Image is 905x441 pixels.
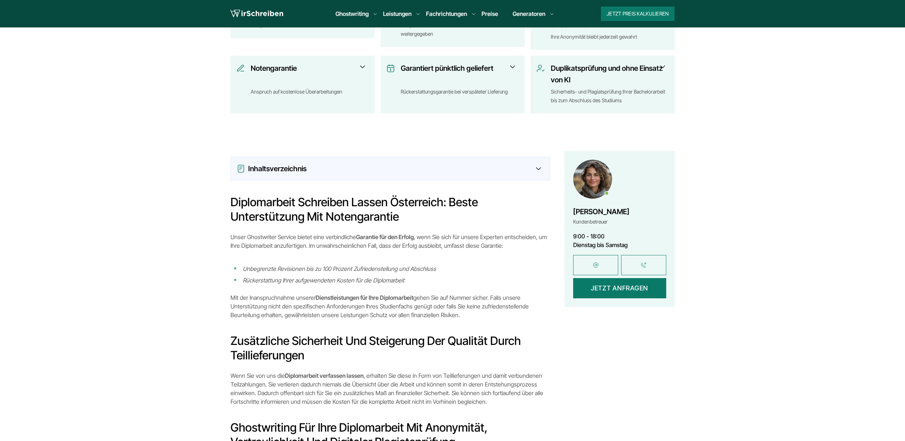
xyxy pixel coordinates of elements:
[551,62,664,86] h3: Duplikatsprüfung und ohne Einsatz von KI
[601,7,675,21] button: Jetzt Preis kalkulieren
[243,265,436,272] em: Unbegrenzte Revisionen bis zu 100 Prozent Zufriedenstellung und Abschluss
[513,9,545,18] a: Generatoren
[335,9,369,18] a: Ghostwriting
[230,293,550,319] p: Mit der Inanspruchnahme unserer gehen Sie auf Nummer sicher. Falls unsere Unterstützung nicht den...
[230,233,550,250] p: Unser Ghostwriter Service bietet eine verbindliche , wenn Sie sich für unsere Experten entscheide...
[401,21,519,38] div: Ihre persönlichen Daten werden nicht an Dritte weitergegeben
[573,278,666,298] button: Jetzt anfragen
[536,64,545,73] img: Duplikatsprüfung und ohne Einsatz von KI
[482,10,498,17] a: Preise
[551,87,669,105] div: Sicherheits- und Plagiatsprüfung Ihrer Bachelorarbeit bis zum Abschluss des Studiums
[401,87,519,105] div: Rückerstattungsgarantie bei verspäteter Lieferung
[230,334,550,363] h3: Zusätzliche Sicherheit und Steigerung der Qualität durch Teillieferungen
[236,64,245,73] img: Notengarantie
[551,33,669,41] div: Ihre Anonymität bleibt jederzeit gewahrt
[386,64,395,73] img: Garantiert pünktlich geliefert
[230,8,283,19] img: logo wirschreiben
[251,62,364,86] h3: Notengarantie
[573,206,629,217] div: [PERSON_NAME]
[573,232,666,241] div: 9:00 - 18:00
[573,217,629,226] div: Kundenbetreuer
[573,241,666,249] div: Dienstag bis Samstag
[285,372,364,379] strong: Diplomarbeit verfassen lassen
[573,160,612,199] img: Maria Kaufman
[426,9,467,18] a: Fachrichtungen
[401,62,514,86] h3: Garantiert pünktlich geliefert
[237,163,544,174] div: Inhaltsverzeichnis
[251,87,369,105] div: Anspruch auf kostenlose Überarbeitungen
[230,371,550,406] p: Wenn Sie von uns die , erhalten Sie diese in Form von Teillieferungen und damit verbundenen Teilz...
[243,277,404,284] em: Rückerstattung Ihrer aufgewendeten Kosten für die Diplomarbeit
[230,195,550,224] h2: Diplomarbeit schreiben lassen Österreich: beste Unterstützung mit Notengarantie
[316,294,413,301] strong: Dienstleistungen für Ihre Diplomarbeit
[383,9,412,18] a: Leistungen
[356,233,414,241] strong: Garantie für den Erfolg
